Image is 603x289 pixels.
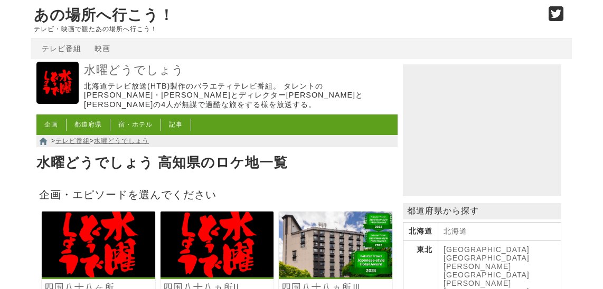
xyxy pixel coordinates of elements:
[34,25,538,33] p: テレビ・映画で観たあの場所へ行こう！
[549,13,564,22] a: Twitter (@go_thesights)
[55,137,90,144] a: テレビ番組
[279,211,392,277] img: 水曜どうでしょう 四国八十八ヵ所完全巡拝Ⅲ
[74,121,102,128] a: 都道府県
[36,151,398,175] h1: 水曜どうでしょう 高知県のロケ地一覧
[42,44,81,53] a: テレビ番組
[84,82,395,109] p: 北海道テレビ放送(HTB)製作のバラエティテレビ番組。 タレントの[PERSON_NAME]・[PERSON_NAME]とディレクター[PERSON_NAME]と[PERSON_NAME]の4人...
[36,185,398,204] h2: 企画・エピソードを選んでください
[36,62,79,104] img: 水曜どうでしょう
[403,203,561,219] p: 都道府県から探す
[444,227,467,235] a: 北海道
[94,137,149,144] a: 水曜どうでしょう
[403,223,438,241] th: 北海道
[444,245,530,254] a: [GEOGRAPHIC_DATA]
[118,121,153,128] a: 宿・ホテル
[444,262,530,279] a: [PERSON_NAME][GEOGRAPHIC_DATA]
[44,121,58,128] a: 企画
[84,63,395,78] a: 水曜どうでしょう
[444,254,530,262] a: [GEOGRAPHIC_DATA]
[169,121,183,128] a: 記事
[34,7,174,23] a: あの場所へ行こう！
[161,270,274,279] a: 水曜どうでしょう 四国八十八ヵ所II
[95,44,110,53] a: 映画
[161,211,274,277] img: 水曜どうでしょう 四国八十八ヵ所II
[279,270,392,279] a: 水曜どうでしょう 四国八十八ヵ所完全巡拝Ⅲ
[36,97,79,105] a: 水曜どうでしょう
[36,135,398,147] nav: > >
[42,270,155,279] a: 水曜どうでしょう 四国八十八ヶ所
[42,211,155,277] img: 水曜どうでしょう 四国八十八ヶ所
[403,64,561,196] iframe: Advertisement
